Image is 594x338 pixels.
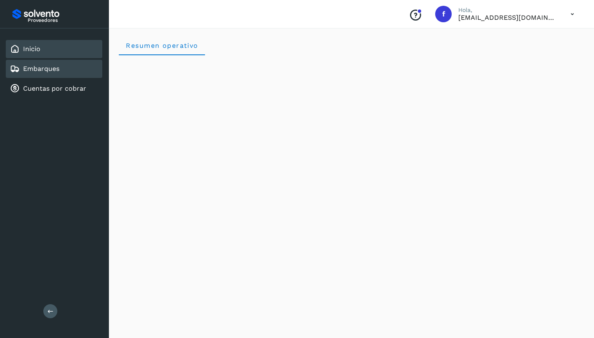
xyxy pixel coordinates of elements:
a: Cuentas por cobrar [23,84,86,92]
div: Embarques [6,60,102,78]
p: Proveedores [28,17,99,23]
div: Inicio [6,40,102,58]
a: Embarques [23,65,59,73]
span: Resumen operativo [125,42,198,49]
a: Inicio [23,45,40,53]
p: Hola, [458,7,557,14]
div: Cuentas por cobrar [6,80,102,98]
p: factura@grupotevian.com [458,14,557,21]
